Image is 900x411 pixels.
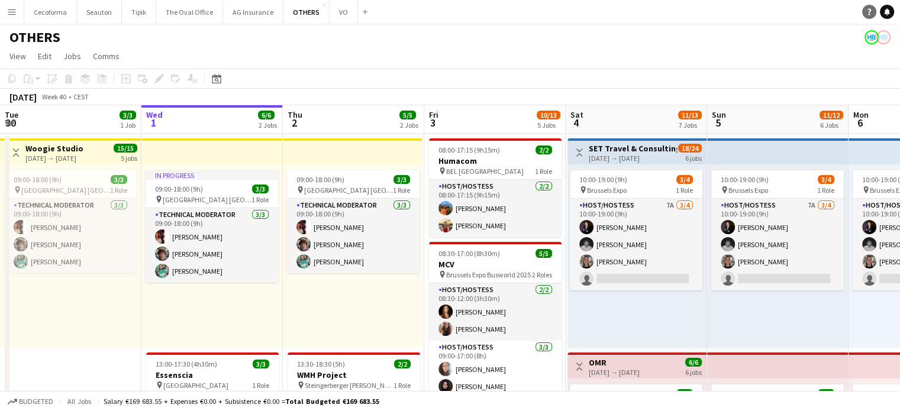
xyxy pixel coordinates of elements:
[121,153,137,163] div: 5 jobs
[685,153,702,163] div: 6 jobs
[853,109,869,120] span: Mon
[5,48,31,64] a: View
[287,199,420,273] app-card-role: Technical Moderator3/309:00-18:00 (9h)[PERSON_NAME][PERSON_NAME][PERSON_NAME]
[146,370,279,380] h3: Essenscia
[38,51,51,62] span: Edit
[9,91,37,103] div: [DATE]
[144,116,163,130] span: 1
[39,92,69,101] span: Week 40
[710,116,726,130] span: 5
[679,121,701,130] div: 7 Jobs
[678,111,702,119] span: 11/13
[570,109,583,120] span: Sat
[536,145,552,154] span: 2/2
[6,395,55,408] button: Budgeted
[297,360,345,368] span: 13:30-18:30 (5h)
[537,121,560,130] div: 5 Jobs
[393,175,410,184] span: 3/3
[122,1,156,24] button: Tipik
[393,381,411,390] span: 1 Role
[876,30,891,44] app-user-avatar: HR Team
[570,170,702,290] app-job-card: 10:00-19:00 (9h)3/4 Brussels Expo1 RoleHost/Hostess7A3/410:00-19:00 (9h)[PERSON_NAME][PERSON_NAME...
[685,367,702,377] div: 6 jobs
[400,121,418,130] div: 2 Jobs
[569,116,583,130] span: 4
[146,208,278,283] app-card-role: Technical Moderator3/309:00-18:00 (9h)[PERSON_NAME][PERSON_NAME][PERSON_NAME]
[14,175,62,184] span: 09:00-18:00 (9h)
[9,51,26,62] span: View
[399,111,416,119] span: 5/5
[156,360,217,368] span: 13:00-17:30 (4h30m)
[283,1,330,24] button: OTHERS
[570,199,702,290] app-card-role: Host/Hostess7A3/410:00-19:00 (9h)[PERSON_NAME][PERSON_NAME][PERSON_NAME]
[114,144,137,153] span: 15/15
[305,381,393,390] span: Steingerberger [PERSON_NAME] Hotel
[104,397,379,406] div: Salary €169 683.55 + Expenses €0.00 + Subsistence €0.00 =
[446,167,524,176] span: BEL [GEOGRAPHIC_DATA]
[288,370,420,380] h3: WMH Project
[252,381,269,390] span: 1 Role
[77,1,122,24] button: Seauton
[535,167,552,176] span: 1 Role
[4,170,137,273] app-job-card: 09:00-18:00 (9h)3/3 [GEOGRAPHIC_DATA] [GEOGRAPHIC_DATA]1 RoleTechnical Moderator3/309:00-18:00 (9...
[63,51,81,62] span: Jobs
[818,175,834,184] span: 3/4
[155,185,203,193] span: 09:00-18:00 (9h)
[393,186,410,195] span: 1 Role
[446,270,531,279] span: Brussels Expo Busworld 2025
[728,186,768,195] span: Brussels Expo
[93,51,120,62] span: Comms
[146,170,278,180] div: In progress
[59,48,86,64] a: Jobs
[429,259,562,270] h3: MCV
[536,249,552,258] span: 5/5
[73,92,89,101] div: CEST
[110,186,127,195] span: 1 Role
[24,1,77,24] button: Cecoforma
[253,360,269,368] span: 3/3
[120,121,136,130] div: 1 Job
[285,397,379,406] span: Total Budgeted €169 683.55
[394,360,411,368] span: 2/2
[429,138,562,237] app-job-card: 08:00-17:15 (9h15m)2/2Humacom BEL [GEOGRAPHIC_DATA]1 RoleHost/Hostess2/208:00-17:15 (9h15m)[PERSO...
[25,154,83,163] div: [DATE] → [DATE]
[427,116,438,130] span: 3
[258,111,275,119] span: 6/6
[818,389,834,398] span: 1/1
[120,111,136,119] span: 3/3
[864,30,879,44] app-user-avatar: HR Team
[4,199,137,273] app-card-role: Technical Moderator3/309:00-18:00 (9h)[PERSON_NAME][PERSON_NAME][PERSON_NAME]
[589,143,677,154] h3: SET Travel & Consulting GmbH
[429,283,562,341] app-card-role: Host/Hostess2/208:30-12:00 (3h30m)[PERSON_NAME][PERSON_NAME]
[286,116,302,130] span: 2
[429,180,562,237] app-card-role: Host/Hostess2/208:00-17:15 (9h15m)[PERSON_NAME][PERSON_NAME]
[711,170,844,290] app-job-card: 10:00-19:00 (9h)3/4 Brussels Expo1 RoleHost/Hostess7A3/410:00-19:00 (9h)[PERSON_NAME][PERSON_NAME...
[156,1,223,24] button: The Oval Office
[589,154,677,163] div: [DATE] → [DATE]
[676,186,693,195] span: 1 Role
[288,109,302,120] span: Thu
[711,199,844,290] app-card-role: Host/Hostess7A3/410:00-19:00 (9h)[PERSON_NAME][PERSON_NAME][PERSON_NAME]
[146,170,278,283] div: In progress09:00-18:00 (9h)3/3 [GEOGRAPHIC_DATA] [GEOGRAPHIC_DATA]1 RoleTechnical Moderator3/309:...
[223,1,283,24] button: AG Insurance
[587,186,627,195] span: Brussels Expo
[251,195,269,204] span: 1 Role
[721,175,769,184] span: 10:00-19:00 (9h)
[3,116,18,130] span: 30
[429,109,438,120] span: Fri
[296,175,344,184] span: 09:00-18:00 (9h)
[579,175,627,184] span: 10:00-19:00 (9h)
[712,109,726,120] span: Sun
[163,381,228,390] span: [GEOGRAPHIC_DATA]
[678,144,702,153] span: 18/24
[65,397,93,406] span: All jobs
[438,145,500,154] span: 08:00-17:15 (9h15m)
[146,109,163,120] span: Wed
[537,111,560,119] span: 10/13
[287,170,420,273] app-job-card: 09:00-18:00 (9h)3/3 [GEOGRAPHIC_DATA] [GEOGRAPHIC_DATA]1 RoleTechnical Moderator3/309:00-18:00 (9...
[532,270,552,279] span: 2 Roles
